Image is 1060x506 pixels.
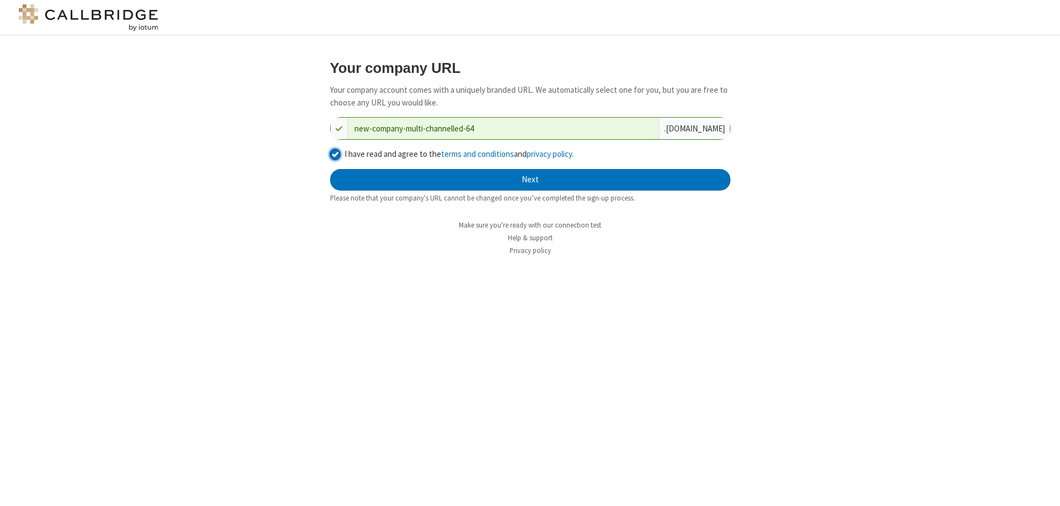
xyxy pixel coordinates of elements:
[508,233,553,243] a: Help & support
[348,118,659,139] input: Company URL
[659,118,730,139] div: . [DOMAIN_NAME]
[441,149,514,159] a: terms and conditions
[344,148,730,161] label: I have read and agree to the and .
[330,84,730,109] p: Your company account comes with a uniquely branded URL. We automatically select one for you, but ...
[330,60,730,76] h3: Your company URL
[527,149,572,159] a: privacy policy
[459,220,601,230] a: Make sure you're ready with our connection test
[17,4,160,31] img: logo@2x.png
[510,246,551,255] a: Privacy policy
[330,193,730,203] div: Please note that your company's URL cannot be changed once you’ve completed the sign-up process.
[330,169,730,191] button: Next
